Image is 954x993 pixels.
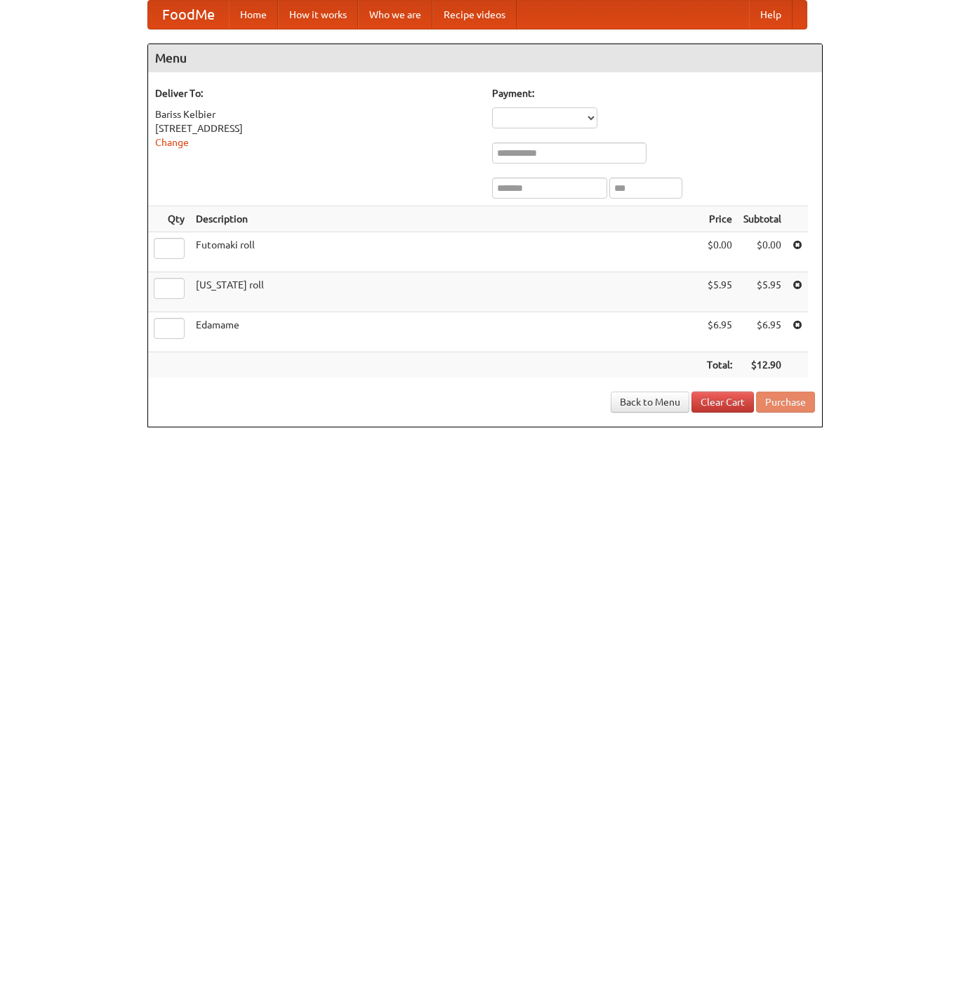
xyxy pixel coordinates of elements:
[756,392,815,413] button: Purchase
[738,272,787,312] td: $5.95
[155,121,478,135] div: [STREET_ADDRESS]
[738,206,787,232] th: Subtotal
[701,352,738,378] th: Total:
[492,86,815,100] h5: Payment:
[738,232,787,272] td: $0.00
[148,1,229,29] a: FoodMe
[190,206,701,232] th: Description
[691,392,754,413] a: Clear Cart
[155,86,478,100] h5: Deliver To:
[701,312,738,352] td: $6.95
[701,232,738,272] td: $0.00
[278,1,358,29] a: How it works
[749,1,793,29] a: Help
[738,312,787,352] td: $6.95
[701,206,738,232] th: Price
[190,272,701,312] td: [US_STATE] roll
[432,1,517,29] a: Recipe videos
[148,44,822,72] h4: Menu
[148,206,190,232] th: Qty
[611,392,689,413] a: Back to Menu
[701,272,738,312] td: $5.95
[155,107,478,121] div: Bariss Kelbier
[738,352,787,378] th: $12.90
[190,312,701,352] td: Edamame
[155,137,189,148] a: Change
[190,232,701,272] td: Futomaki roll
[358,1,432,29] a: Who we are
[229,1,278,29] a: Home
